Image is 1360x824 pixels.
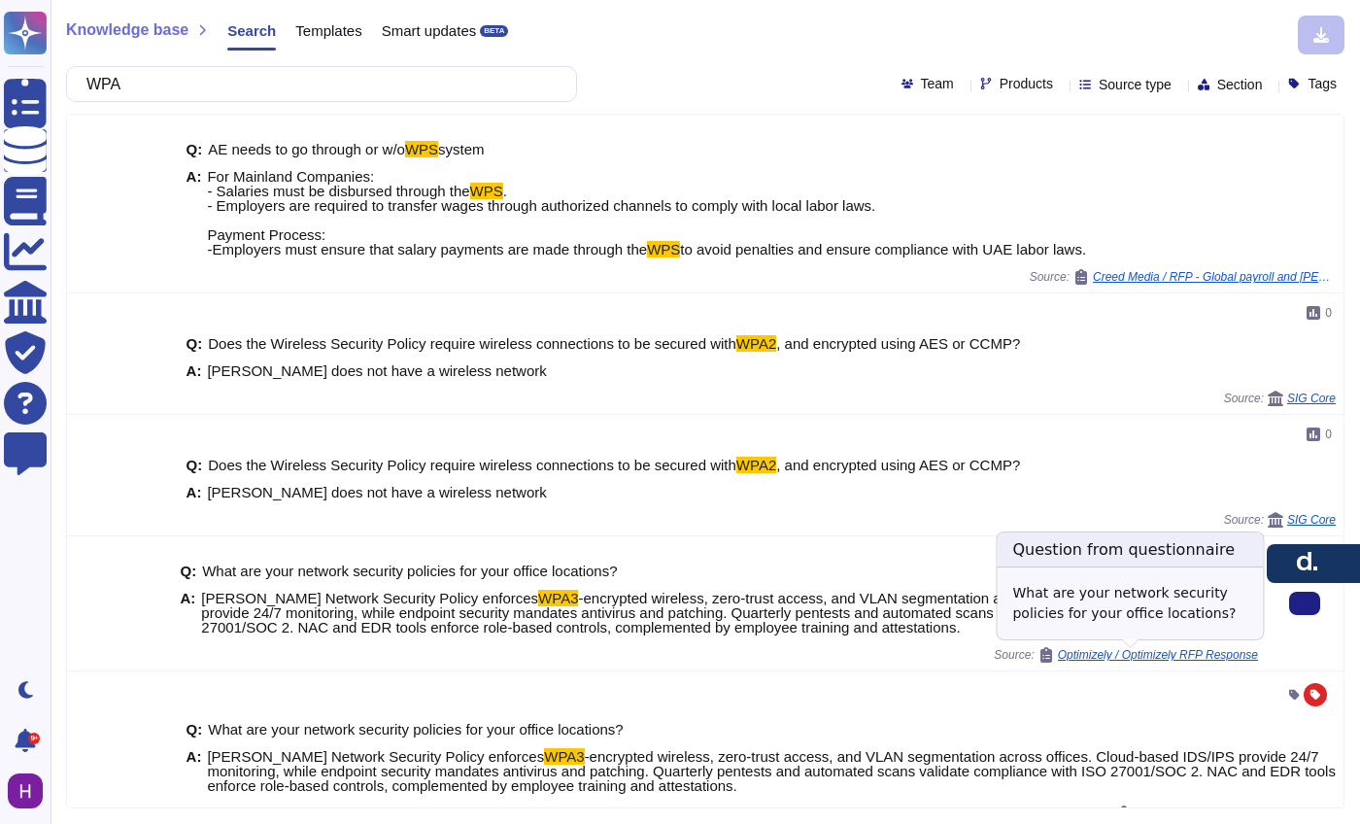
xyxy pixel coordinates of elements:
[776,457,1020,473] span: , and encrypted using AES or CCMP?
[994,647,1258,663] span: Source:
[1000,77,1053,90] span: Products
[208,721,623,738] span: What are your network security policies for your office locations?
[1224,512,1336,528] span: Source:
[208,457,736,473] span: Does the Wireless Security Policy require wireless connections to be secured with
[1217,78,1263,91] span: Section
[77,67,557,101] input: Search a question or template...
[207,748,1335,794] span: -encrypted wireless, zero-trust access, and VLAN segmentation across offices. Cloud-based IDS/IPS...
[921,77,954,90] span: Team
[544,748,584,765] mark: WPA3
[187,722,203,737] b: Q:
[187,458,203,472] b: Q:
[1325,307,1332,319] span: 0
[66,22,188,38] span: Knowledge base
[1058,649,1258,661] span: Optimizely / Optimizely RFP Response
[201,590,538,606] span: [PERSON_NAME] Network Security Policy enforces
[1224,391,1336,406] span: Source:
[187,169,202,257] b: A:
[227,23,276,38] span: Search
[680,241,1086,257] span: to avoid penalties and ensure compliance with UAE labor laws.
[201,590,1228,635] span: -encrypted wireless, zero-trust access, and VLAN segmentation across offices. Cloud-based IDS/IPS...
[295,23,361,38] span: Templates
[180,564,196,578] b: Q:
[1325,429,1332,440] span: 0
[470,183,503,199] mark: WPS
[382,23,477,38] span: Smart updates
[180,591,195,635] b: A:
[207,484,546,500] span: [PERSON_NAME] does not have a wireless network
[480,25,508,37] div: BETA
[187,749,202,793] b: A:
[187,485,202,499] b: A:
[208,141,405,157] span: AE needs to go through or w/o
[1308,77,1337,90] span: Tags
[997,567,1263,639] div: What are your network security policies for your office locations?
[1030,269,1336,285] span: Source:
[187,336,203,351] b: Q:
[1071,806,1336,821] span: Source:
[207,168,469,199] span: For Mainland Companies: - Salaries must be disbursed through the
[736,335,776,352] mark: WPA2
[1093,271,1336,283] span: Creed Media / RFP - Global payroll and [PERSON_NAME] IT
[187,363,202,378] b: A:
[1099,78,1172,91] span: Source type
[647,241,680,257] mark: WPS
[207,362,546,379] span: [PERSON_NAME] does not have a wireless network
[1287,514,1336,526] span: SIG Core
[208,335,736,352] span: Does the Wireless Security Policy require wireless connections to be secured with
[202,563,617,579] span: What are your network security policies for your office locations?
[538,590,578,606] mark: WPA3
[997,532,1263,567] h3: Question from questionnaire
[207,748,544,765] span: [PERSON_NAME] Network Security Policy enforces
[187,142,203,156] b: Q:
[28,733,40,744] div: 9+
[736,457,776,473] mark: WPA2
[405,141,438,157] mark: WPS
[8,773,43,808] img: user
[1287,393,1336,404] span: SIG Core
[776,335,1020,352] span: , and encrypted using AES or CCMP?
[4,770,56,812] button: user
[438,141,485,157] span: system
